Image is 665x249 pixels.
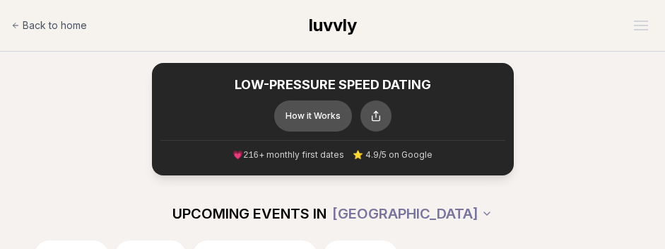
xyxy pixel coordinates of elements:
button: Open menu [628,15,654,36]
button: [GEOGRAPHIC_DATA] [332,198,493,229]
span: ⭐ 4.9/5 on Google [353,149,432,161]
h2: LOW-PRESSURE SPEED DATING [160,77,505,93]
a: Back to home [11,11,87,40]
a: luvvly [309,14,357,37]
span: 216 [243,151,259,161]
span: Back to home [23,18,87,33]
span: 💗 + monthly first dates [233,149,344,161]
span: UPCOMING EVENTS IN [172,204,326,224]
button: How it Works [274,100,352,132]
span: luvvly [309,15,357,35]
